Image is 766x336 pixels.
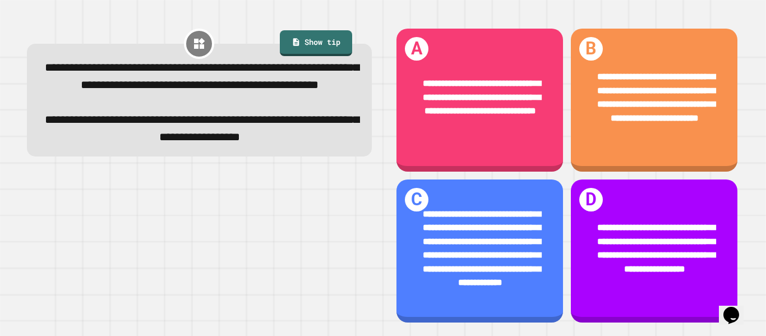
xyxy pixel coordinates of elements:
[405,188,429,212] h1: C
[579,188,603,212] h1: D
[719,291,755,325] iframe: chat widget
[280,30,352,56] a: Show tip
[405,37,429,61] h1: A
[579,37,603,61] h1: B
